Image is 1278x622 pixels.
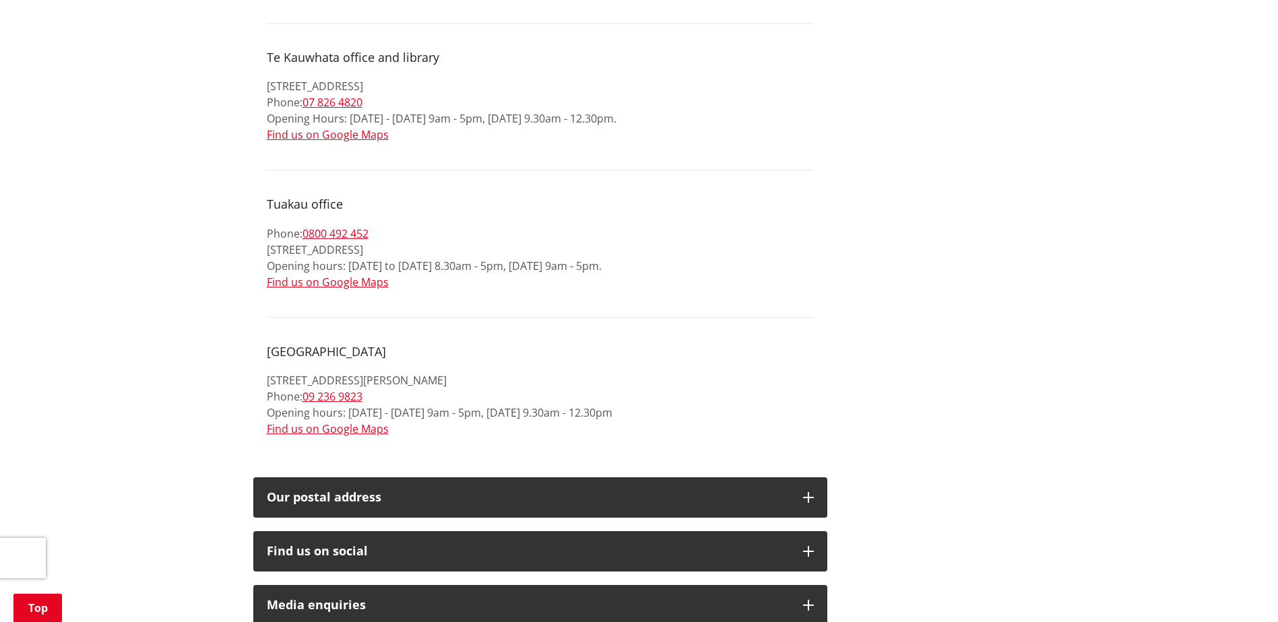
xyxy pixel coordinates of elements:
[267,78,814,143] p: [STREET_ADDRESS] Phone: Opening Hours: [DATE] - [DATE] 9am - 5pm, [DATE] 9.30am - 12.30pm.
[1216,565,1265,614] iframe: Messenger Launcher
[267,545,790,558] div: Find us on social
[267,226,814,290] p: Phone: [STREET_ADDRESS] Opening hours: [DATE] to [DATE] 8.30am - 5pm, [DATE] 9am - 5pm.
[13,594,62,622] a: Top
[253,531,827,572] button: Find us on social
[267,491,790,504] h2: Our postal address
[267,50,814,65] h4: Te Kauwhata office and library
[253,477,827,518] button: Our postal address
[267,127,389,142] a: Find us on Google Maps
[302,226,369,241] a: 0800 492 452
[302,389,362,404] a: 09 236 9823
[267,197,814,212] h4: Tuakau office
[267,372,814,437] p: [STREET_ADDRESS][PERSON_NAME] Phone: Opening hours: [DATE] - [DATE] 9am - 5pm, [DATE] 9.30am - 12...
[267,421,389,436] a: Find us on Google Maps
[267,345,814,359] h4: [GEOGRAPHIC_DATA]
[302,95,362,110] a: 07 826 4820
[267,275,389,289] a: Find us on Google Maps
[267,598,790,612] div: Media enquiries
